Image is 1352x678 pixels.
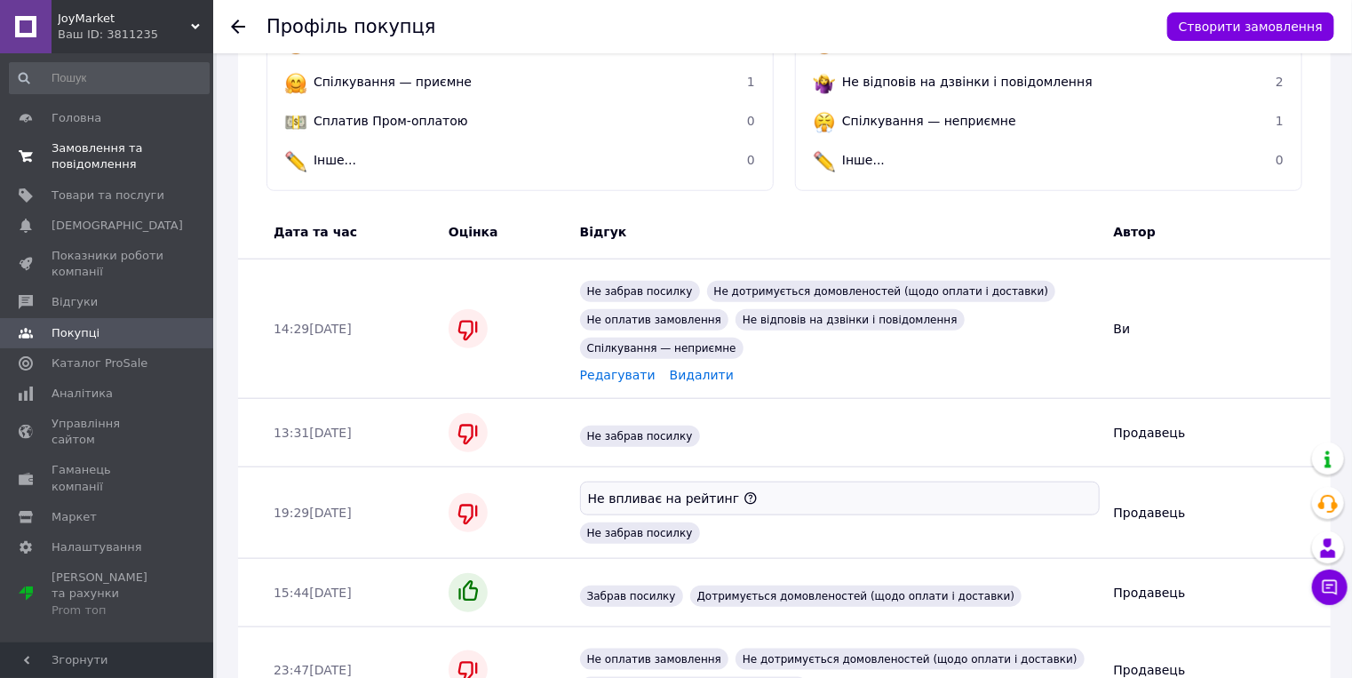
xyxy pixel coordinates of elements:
span: 19:29[DATE] [274,506,352,520]
span: Налаштування [52,539,142,555]
span: 23:47[DATE] [274,663,352,677]
span: Автор [1114,225,1156,239]
span: Продавець [1114,586,1186,600]
span: Каталог ProSale [52,355,147,371]
span: 15:44[DATE] [274,586,352,600]
img: :dollar: [285,112,306,133]
span: Відгуки [52,294,98,310]
span: Не оплатив замовлення [580,309,728,331]
span: Маркет [52,509,97,525]
span: Оцінка [449,225,498,239]
span: 13:31[DATE] [274,426,352,440]
span: Гаманець компанії [52,462,164,494]
span: Дата та час [274,225,357,239]
span: 0 [747,153,755,167]
span: [PERSON_NAME] та рахунки [52,570,164,618]
button: Чат з покупцем [1312,570,1348,605]
span: Покупці [52,325,99,341]
img: :hugging_face: [285,73,306,94]
span: Відгук [580,225,627,239]
span: Інше... [842,153,885,167]
span: Головна [52,110,101,126]
span: JoyMarket [58,11,191,27]
img: :woman-shrugging: [814,73,835,94]
span: Видалити [670,368,734,382]
span: Не забрав посилку [580,522,700,544]
span: Показники роботи компанії [52,248,164,280]
span: Спілкування — приємне [314,75,472,89]
span: Не забрав посилку [580,426,700,447]
h1: Профіль покупця [266,16,436,37]
img: :triumph: [814,112,835,133]
span: 14:29[DATE] [274,322,352,336]
span: Редагувати [580,368,656,382]
span: 2 [1276,75,1284,89]
img: :pencil2: [814,151,835,172]
span: Не відповів на дзвінки і повідомлення [736,309,965,331]
span: 1 [1276,114,1284,128]
span: Ви [1114,322,1131,336]
span: Інше... [314,153,356,167]
button: Створити замовлення [1167,12,1334,41]
span: Продавець [1114,426,1186,440]
span: 1 [747,75,755,89]
div: Prom топ [52,602,164,618]
span: Не відповів на дзвінки і повідомлення [842,75,1093,89]
span: Аналітика [52,386,113,402]
span: Не забрав посилку [580,281,700,302]
span: Товари та послуги [52,187,164,203]
span: Не оплатив замовлення [580,649,728,670]
span: Не впливає на рейтинг [588,491,740,506]
span: [DEMOGRAPHIC_DATA] [52,218,183,234]
span: Не дотримується домовленостей (щодо оплати і доставки) [736,649,1085,670]
span: Продавець [1114,663,1186,677]
span: 0 [1276,153,1284,167]
span: Забрав посилку [580,586,683,607]
span: Продавець [1114,506,1186,520]
span: Спілкування — неприємне [580,338,744,359]
span: Спілкування — неприємне [842,114,1016,128]
input: Пошук [9,62,210,94]
span: Замовлення та повідомлення [52,140,164,172]
div: Повернутися назад [231,18,245,36]
img: :pencil2: [285,151,306,172]
span: 0 [747,114,755,128]
span: Управління сайтом [52,416,164,448]
span: Не дотримується домовленостей (щодо оплати і доставки) [707,281,1056,302]
span: Сплатив Пром-оплатою [314,114,468,128]
span: Дотримується домовленостей (щодо оплати і доставки) [690,586,1022,607]
div: Ваш ID: 3811235 [58,27,213,43]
